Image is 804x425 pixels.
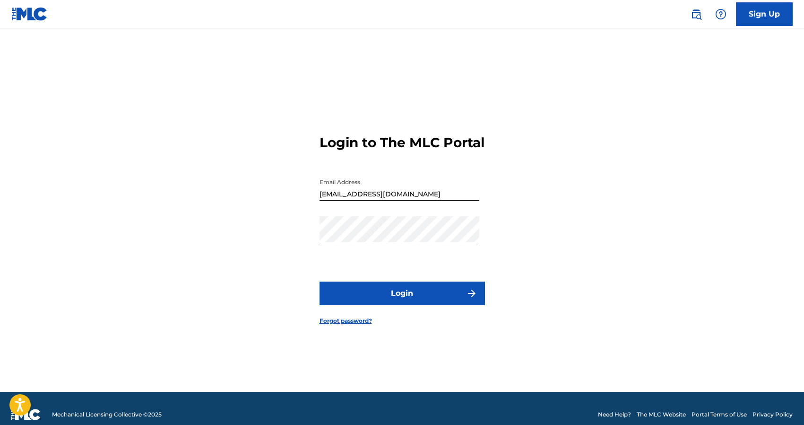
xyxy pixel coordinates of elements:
a: Portal Terms of Use [692,410,747,419]
img: f7272a7cc735f4ea7f67.svg [466,288,477,299]
img: help [715,9,726,20]
a: Sign Up [736,2,793,26]
img: MLC Logo [11,7,48,21]
img: logo [11,409,41,420]
a: The MLC Website [637,410,686,419]
a: Forgot password? [320,317,372,325]
img: search [691,9,702,20]
div: Help [711,5,730,24]
a: Privacy Policy [752,410,793,419]
span: Mechanical Licensing Collective © 2025 [52,410,162,419]
a: Need Help? [598,410,631,419]
a: Public Search [687,5,706,24]
h3: Login to The MLC Portal [320,134,484,151]
button: Login [320,282,485,305]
